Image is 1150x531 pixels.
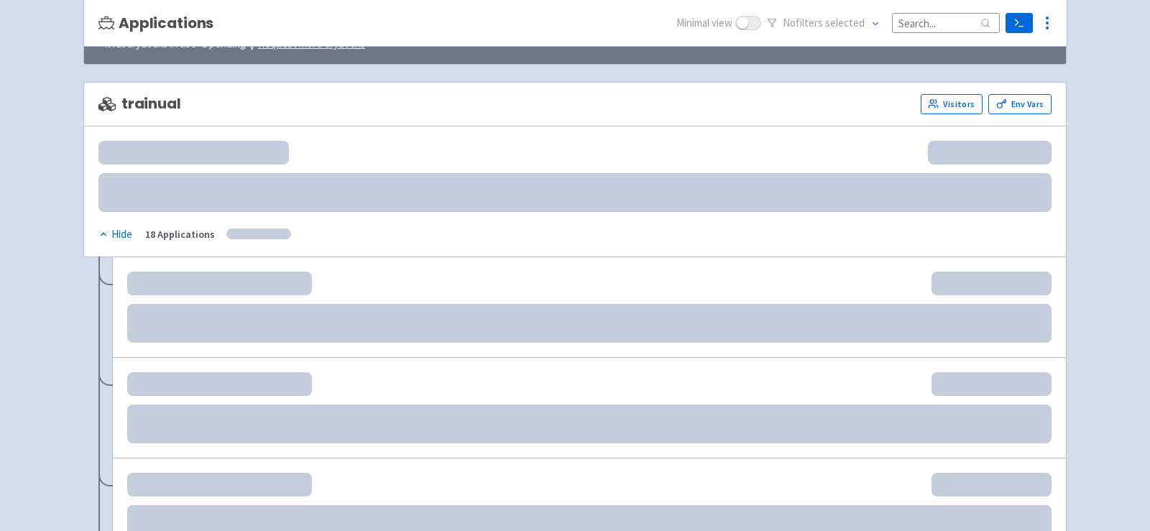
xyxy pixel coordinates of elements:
a: Env Vars [988,94,1052,114]
a: Terminal [1006,13,1032,33]
div: 18 Applications [145,226,215,243]
h3: Applications [98,15,213,32]
button: Hide [98,226,134,243]
a: Visitors [921,94,983,114]
span: selected [825,16,865,29]
div: Hide [98,226,132,243]
span: No filter s [783,15,865,32]
span: Minimal view [676,15,732,32]
input: Search... [892,13,1000,32]
span: trainual [98,96,181,112]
